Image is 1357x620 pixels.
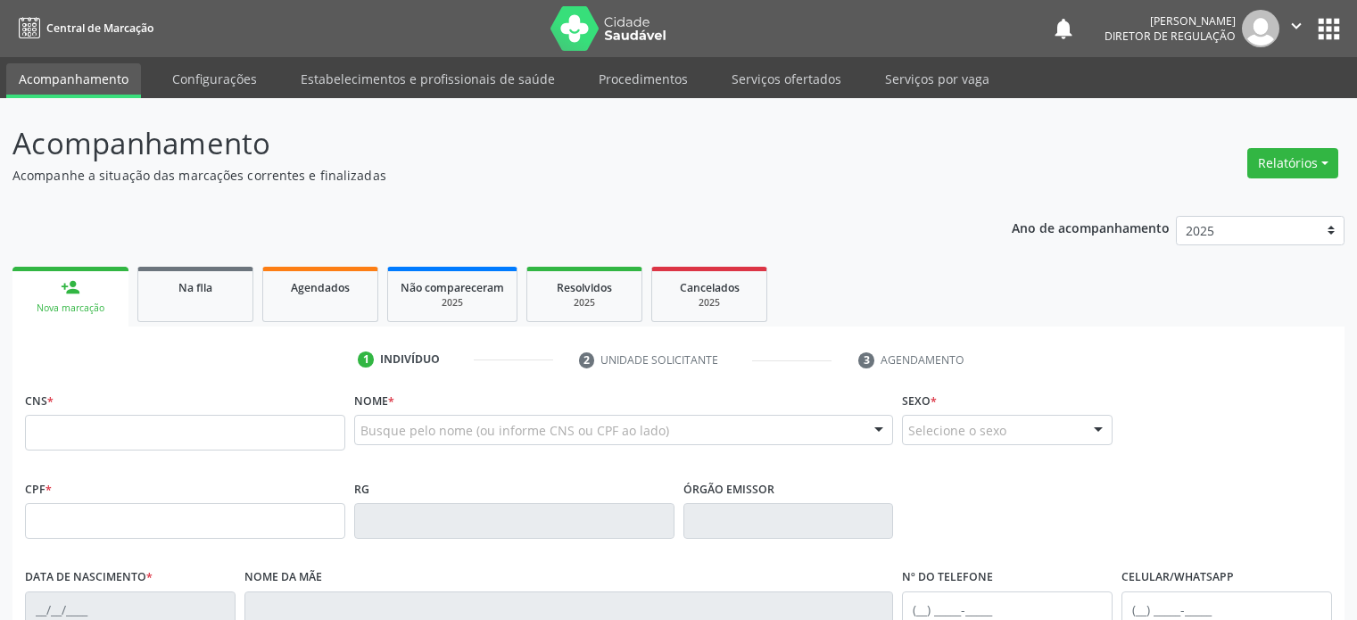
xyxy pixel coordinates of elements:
button: apps [1313,13,1345,45]
a: Serviços por vaga [873,63,1002,95]
span: Cancelados [680,280,740,295]
i:  [1287,16,1306,36]
span: Diretor de regulação [1105,29,1236,44]
img: img [1242,10,1279,47]
button: notifications [1051,16,1076,41]
p: Acompanhe a situação das marcações correntes e finalizadas [12,166,945,185]
div: 2025 [540,296,629,310]
a: Procedimentos [586,63,700,95]
div: 1 [358,351,374,368]
label: Nº do Telefone [902,564,993,591]
label: Órgão emissor [683,475,774,503]
a: Estabelecimentos e profissionais de saúde [288,63,567,95]
label: CPF [25,475,52,503]
span: Busque pelo nome (ou informe CNS ou CPF ao lado) [360,421,669,440]
div: 2025 [401,296,504,310]
span: Central de Marcação [46,21,153,36]
label: Nome [354,387,394,415]
label: Data de nascimento [25,564,153,591]
p: Acompanhamento [12,121,945,166]
button: Relatórios [1247,148,1338,178]
span: Não compareceram [401,280,504,295]
span: Na fila [178,280,212,295]
label: RG [354,475,369,503]
a: Configurações [160,63,269,95]
label: Sexo [902,387,937,415]
div: Nova marcação [25,302,116,315]
div: Indivíduo [380,351,440,368]
label: Celular/WhatsApp [1121,564,1234,591]
div: [PERSON_NAME] [1105,13,1236,29]
span: Resolvidos [557,280,612,295]
div: 2025 [665,296,754,310]
a: Acompanhamento [6,63,141,98]
button:  [1279,10,1313,47]
label: CNS [25,387,54,415]
label: Nome da mãe [244,564,322,591]
a: Serviços ofertados [719,63,854,95]
span: Selecione o sexo [908,421,1006,440]
p: Ano de acompanhamento [1012,216,1170,238]
span: Agendados [291,280,350,295]
div: person_add [61,277,80,297]
a: Central de Marcação [12,13,153,43]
